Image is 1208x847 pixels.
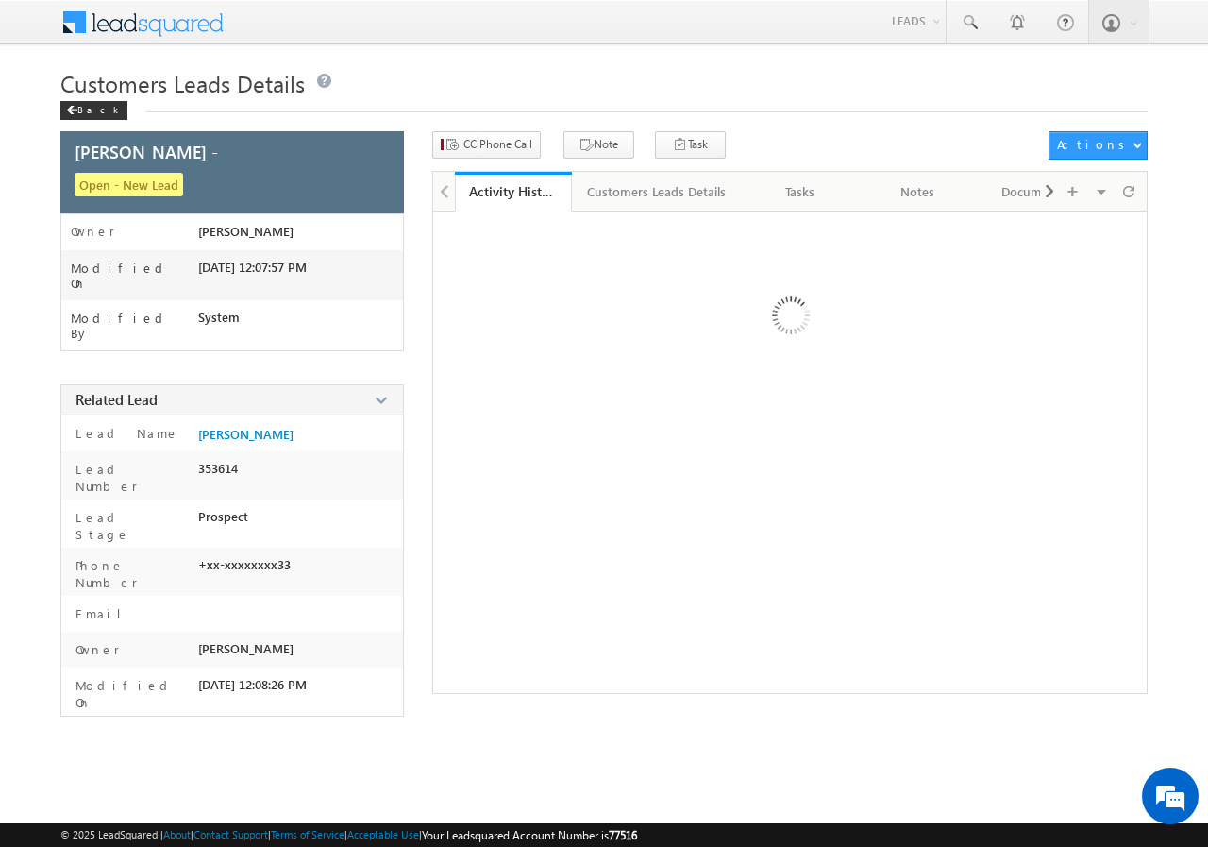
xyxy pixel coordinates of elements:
[71,677,190,711] label: Modified On
[655,131,726,159] button: Task
[198,509,248,524] span: Prospect
[163,828,191,840] a: About
[198,224,294,239] span: [PERSON_NAME]
[977,172,1094,212] a: Documents
[692,221,887,416] img: Loading ...
[992,180,1077,203] div: Documents
[71,425,179,442] label: Lead Name
[587,180,726,203] div: Customers Leads Details
[60,826,637,844] span: © 2025 LeadSquared | | | | |
[60,68,305,98] span: Customers Leads Details
[71,311,198,341] label: Modified By
[347,828,419,840] a: Acceptable Use
[758,180,843,203] div: Tasks
[71,605,136,622] label: Email
[193,828,268,840] a: Contact Support
[572,172,743,212] a: Customers Leads Details
[860,172,977,212] a: Notes
[198,427,294,442] a: [PERSON_NAME]
[75,390,158,409] span: Related Lead
[609,828,637,842] span: 77516
[875,180,960,203] div: Notes
[75,173,183,196] span: Open - New Lead
[198,461,238,476] span: 353614
[563,131,634,159] button: Note
[432,131,541,159] button: CC Phone Call
[1049,131,1148,160] button: Actions
[71,461,190,495] label: Lead Number
[71,641,120,658] label: Owner
[71,509,190,543] label: Lead Stage
[71,557,190,591] label: Phone Number
[198,310,240,325] span: System
[71,261,198,291] label: Modified On
[198,641,294,656] span: [PERSON_NAME]
[198,557,291,572] span: +xx-xxxxxxxx33
[198,260,307,275] span: [DATE] 12:07:57 PM
[71,224,115,239] label: Owner
[1057,136,1132,153] div: Actions
[463,136,532,153] span: CC Phone Call
[271,828,344,840] a: Terms of Service
[469,182,558,200] div: Activity History
[60,101,127,120] div: Back
[422,828,637,842] span: Your Leadsquared Account Number is
[455,172,572,210] li: Activity History
[743,172,860,212] a: Tasks
[198,677,307,692] span: [DATE] 12:08:26 PM
[455,172,572,212] a: Activity History
[75,144,218,161] span: [PERSON_NAME] -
